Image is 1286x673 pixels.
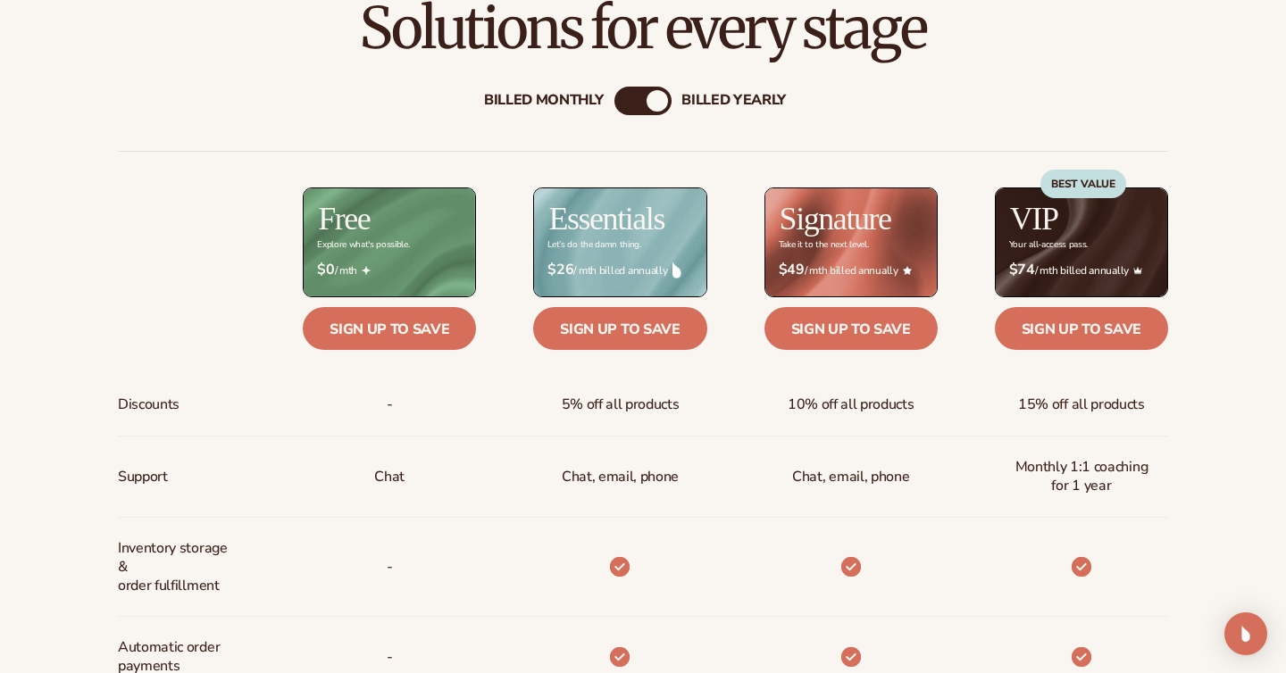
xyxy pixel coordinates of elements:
span: 5% off all products [562,388,680,421]
img: Essentials_BG_9050f826-5aa9-47d9-a362-757b82c62641.jpg [534,188,706,296]
div: Your all-access pass. [1009,240,1088,250]
div: Open Intercom Messenger [1224,612,1267,655]
strong: $26 [547,262,573,278]
span: / mth billed annually [779,262,923,278]
a: Sign up to save [533,307,706,350]
strong: $0 [317,262,334,278]
p: Chat [374,461,405,494]
span: 10% off all products [788,388,914,421]
img: VIP_BG_199964bd-3653-43bc-8a67-789d2d7717b9.jpg [996,188,1167,296]
a: Sign up to save [303,307,476,350]
p: - [387,551,393,584]
strong: $49 [779,262,805,278]
h2: Free [318,203,370,235]
span: 15% off all products [1018,388,1145,421]
div: Let’s do the damn thing. [547,240,640,250]
span: Support [118,461,168,494]
img: free_bg.png [304,188,475,296]
div: Explore what's possible. [317,240,409,250]
span: Discounts [118,388,180,421]
a: Sign up to save [764,307,938,350]
span: Inventory storage & order fulfillment [118,532,237,602]
img: Signature_BG_eeb718c8-65ac-49e3-a4e5-327c6aa73146.jpg [765,188,937,296]
div: Billed Monthly [484,93,604,110]
div: BEST VALUE [1040,170,1126,198]
div: billed Yearly [681,93,786,110]
img: Free_Icon_bb6e7c7e-73f8-44bd-8ed0-223ea0fc522e.png [362,266,371,275]
div: Take it to the next level. [779,240,869,250]
img: Crown_2d87c031-1b5a-4345-8312-a4356ddcde98.png [1133,266,1142,275]
p: Chat, email, phone [562,461,679,494]
span: / mth billed annually [1009,262,1154,278]
img: drop.png [672,262,681,278]
span: Monthly 1:1 coaching for 1 year [1009,451,1154,503]
a: Sign up to save [995,307,1168,350]
img: Star_6.png [903,266,912,274]
h2: Essentials [548,203,664,235]
h2: VIP [1010,203,1058,235]
span: Chat, email, phone [792,461,909,494]
strong: $74 [1009,262,1035,278]
span: / mth billed annually [547,262,692,278]
span: / mth [317,262,462,278]
h2: Signature [780,203,891,235]
span: - [387,388,393,421]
